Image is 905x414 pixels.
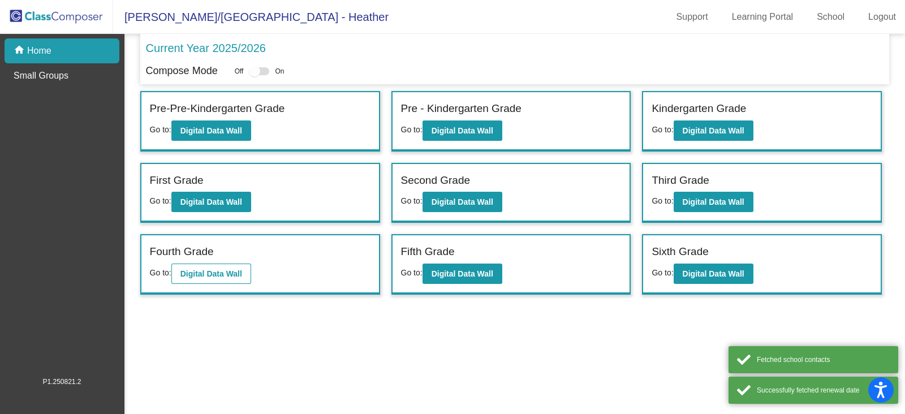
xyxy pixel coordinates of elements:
button: Digital Data Wall [423,264,502,284]
button: Digital Data Wall [171,192,251,212]
a: Learning Portal [723,8,803,26]
b: Digital Data Wall [432,197,493,206]
p: Current Year 2025/2026 [146,40,266,57]
a: Support [667,8,717,26]
span: On [275,66,284,76]
label: Pre - Kindergarten Grade [401,101,522,117]
span: Go to: [150,196,171,205]
span: Off [235,66,244,76]
div: Successfully fetched renewal date [757,385,890,395]
button: Digital Data Wall [674,264,753,284]
span: Go to: [652,196,673,205]
label: First Grade [150,172,204,189]
b: Digital Data Wall [683,126,744,135]
span: Go to: [401,268,423,277]
mat-icon: home [14,44,27,58]
b: Digital Data Wall [432,126,493,135]
button: Digital Data Wall [423,120,502,141]
label: Second Grade [401,172,471,189]
b: Digital Data Wall [683,269,744,278]
label: Sixth Grade [652,244,708,260]
div: Fetched school contacts [757,355,890,365]
span: Go to: [652,268,673,277]
span: Go to: [652,125,673,134]
span: Go to: [401,196,423,205]
label: Fourth Grade [150,244,214,260]
span: [PERSON_NAME]/[GEOGRAPHIC_DATA] - Heather [113,8,389,26]
label: Third Grade [652,172,709,189]
label: Kindergarten Grade [652,101,746,117]
span: Go to: [150,125,171,134]
p: Home [27,44,51,58]
b: Digital Data Wall [180,197,242,206]
label: Pre-Pre-Kindergarten Grade [150,101,285,117]
a: Logout [859,8,905,26]
button: Digital Data Wall [674,192,753,212]
button: Digital Data Wall [171,264,251,284]
p: Small Groups [14,69,68,83]
b: Digital Data Wall [180,126,242,135]
button: Digital Data Wall [423,192,502,212]
button: Digital Data Wall [674,120,753,141]
b: Digital Data Wall [432,269,493,278]
b: Digital Data Wall [180,269,242,278]
b: Digital Data Wall [683,197,744,206]
span: Go to: [150,268,171,277]
label: Fifth Grade [401,244,455,260]
button: Digital Data Wall [171,120,251,141]
p: Compose Mode [146,63,218,79]
span: Go to: [401,125,423,134]
a: School [808,8,854,26]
